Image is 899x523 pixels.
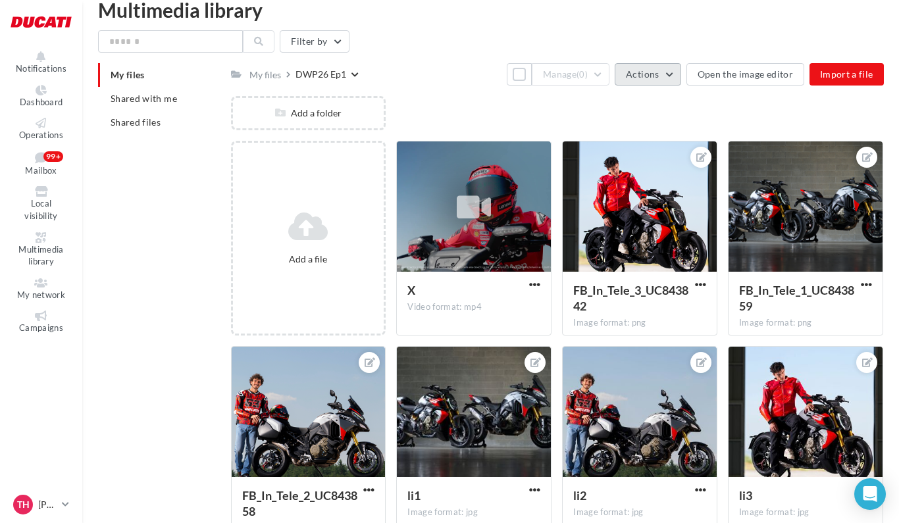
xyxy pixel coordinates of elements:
div: My files [249,68,281,82]
a: Operations [11,115,72,143]
span: FB_In_Tele_3_UC843842 [573,283,688,313]
div: Image format: png [573,317,706,329]
span: FB_In_Tele_2_UC843858 [242,488,357,518]
div: Image format: jpg [573,507,706,518]
div: Add a folder [233,107,384,120]
div: Open Intercom Messenger [854,478,886,510]
button: Open the image editor [686,63,804,86]
span: My network [17,289,65,300]
span: li1 [407,488,421,503]
span: Mailbox [25,165,57,176]
span: Shared files [111,116,161,128]
span: Notifications [16,63,66,74]
span: Campaigns [19,322,63,333]
div: Image format: png [739,317,872,329]
span: My files [111,69,145,80]
span: li2 [573,488,586,503]
span: Local visibility [24,199,57,222]
span: Import a file [820,68,873,80]
div: Video format: mp4 [407,301,540,313]
a: Local visibility [11,184,72,224]
span: li3 [739,488,752,503]
a: Multimedia library [11,230,72,270]
a: Dashboard [11,82,72,111]
div: Image format: jpg [407,507,540,518]
button: Manage(0) [532,63,609,86]
span: Multimedia library [18,244,63,267]
span: FB_In_Tele_1_UC843859 [739,283,854,313]
button: Import a file [809,63,884,86]
span: (0) [577,69,588,80]
p: [PERSON_NAME] [38,498,57,511]
span: Actions [626,68,659,80]
div: 99+ [43,151,63,162]
span: TH [17,498,30,511]
a: Campaigns [11,308,72,336]
button: Filter by [280,30,349,53]
div: Add a file [238,253,379,266]
div: DWP26 Ep1 [295,68,346,81]
a: My network [11,275,72,303]
button: Notifications [11,49,72,77]
span: X [407,283,415,297]
a: Mailbox 99+ [11,149,72,179]
span: Dashboard [20,97,63,107]
div: Image format: jpg [739,507,872,518]
button: Actions [615,63,681,86]
span: Operations [19,130,63,140]
a: TH [PERSON_NAME] [11,492,72,517]
span: Shared with me [111,93,177,104]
